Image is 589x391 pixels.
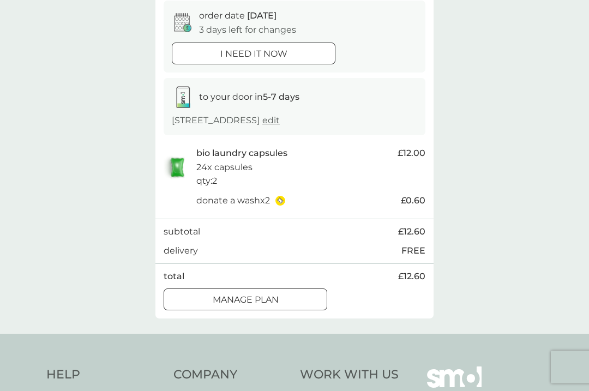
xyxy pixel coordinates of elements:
p: 24x capsules [196,160,253,175]
p: total [164,269,184,284]
p: donate a wash x 2 [196,194,270,208]
span: to your door in [199,92,299,102]
strong: 5-7 days [263,92,299,102]
span: £12.60 [398,269,425,284]
p: FREE [401,244,425,258]
p: [STREET_ADDRESS] [172,113,280,128]
span: [DATE] [247,10,277,21]
span: £12.00 [398,146,425,160]
p: order date [199,9,277,23]
a: edit [262,115,280,125]
p: i need it now [220,47,287,61]
p: qty : 2 [196,174,217,188]
h4: Company [173,366,290,383]
button: Manage plan [164,288,327,310]
p: subtotal [164,225,200,239]
h4: Work With Us [300,366,399,383]
p: 3 days left for changes [199,23,296,37]
span: £0.60 [401,194,425,208]
p: bio laundry capsules [196,146,287,160]
button: i need it now [172,43,335,64]
span: £12.60 [398,225,425,239]
p: Manage plan [213,293,279,307]
p: delivery [164,244,198,258]
h4: Help [46,366,163,383]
